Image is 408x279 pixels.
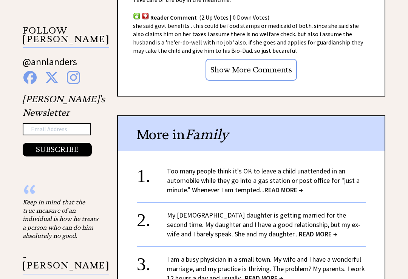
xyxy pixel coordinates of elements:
img: instagram%20blue.png [67,71,80,84]
a: @annlanders [23,55,77,75]
img: x%20blue.png [45,71,59,84]
div: More in [118,116,385,151]
img: votdown.png [142,12,149,20]
div: 3. [137,254,167,268]
div: 1. [137,166,167,180]
span: (2 Up Votes | 0 Down Votes) [199,14,269,21]
button: SUBSCRIBE [23,143,92,156]
div: [PERSON_NAME]'s Newsletter [23,92,105,156]
p: FOLLOW [PERSON_NAME] [23,26,109,48]
div: 2. [137,210,167,224]
div: Keep in mind that the true measure of an individual is how he treats a person who can do him abso... [23,198,98,240]
input: Show More Comments [206,59,297,81]
span: Family [185,126,229,143]
div: “ [23,190,98,198]
img: votup.png [133,12,141,20]
a: Too many people think it's OK to leave a child unattended in an automobile while they go into a g... [167,167,360,194]
p: - [PERSON_NAME] [23,253,109,274]
a: My [DEMOGRAPHIC_DATA] daughter is getting married for the second time. My daughter and I have a g... [167,211,360,238]
span: READ MORE → [299,230,337,238]
span: READ MORE → [264,185,303,194]
span: she said govt benefits . this could be food stamps or medicaid of both. since she said she also c... [133,22,363,54]
input: Email Address [23,123,91,135]
span: Reader Comment [150,14,197,21]
img: facebook%20blue.png [23,71,37,84]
